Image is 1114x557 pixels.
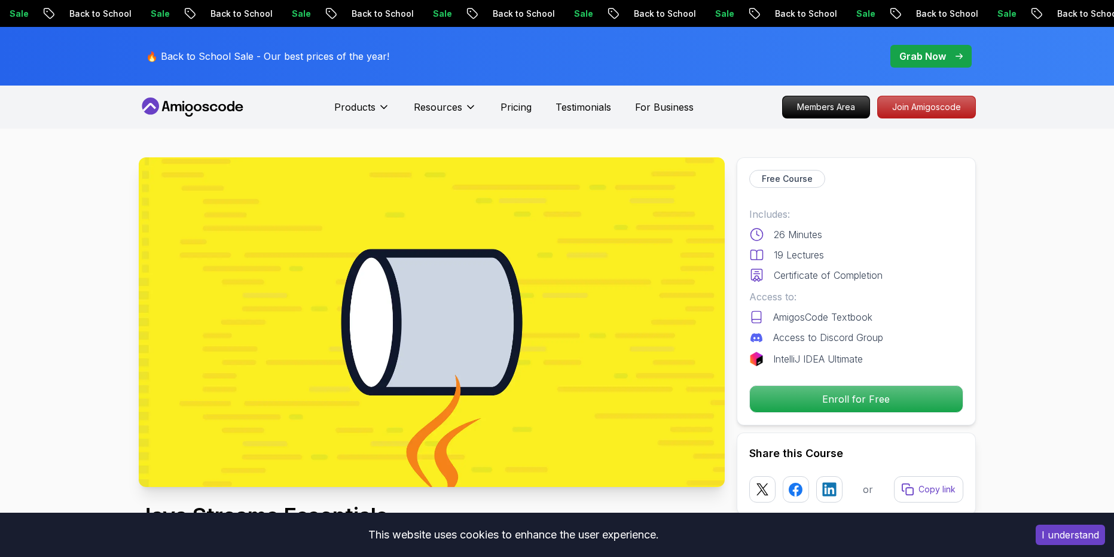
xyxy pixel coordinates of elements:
p: Sale [134,8,172,20]
a: Join Amigoscode [877,96,976,118]
h1: Java Streams Essentials [139,504,416,528]
p: Join Amigoscode [878,96,975,118]
p: Back to School [53,8,134,20]
a: Members Area [782,96,870,118]
div: This website uses cookies to enhance the user experience. [9,522,1018,548]
p: Copy link [918,483,956,495]
p: Free Course [762,173,813,185]
p: Back to School [758,8,840,20]
button: Accept cookies [1036,525,1105,545]
button: Resources [414,100,477,124]
p: Members Area [783,96,869,118]
p: 19 Lectures [774,248,824,262]
p: IntelliJ IDEA Ultimate [773,352,863,366]
a: Testimonials [556,100,611,114]
p: Includes: [749,207,963,221]
p: Sale [981,8,1019,20]
p: Enroll for Free [750,386,963,412]
a: Pricing [500,100,532,114]
p: Certificate of Completion [774,268,883,282]
p: Access to Discord Group [773,330,883,345]
img: jetbrains logo [749,352,764,366]
p: Products [334,100,376,114]
p: Grab Now [899,49,946,63]
h2: Share this Course [749,445,963,462]
a: For Business [635,100,694,114]
img: java-streams-essentials_thumbnail [139,157,725,487]
p: Back to School [617,8,698,20]
p: Back to School [899,8,981,20]
p: Sale [416,8,454,20]
p: Sale [275,8,313,20]
p: 26 Minutes [774,227,822,242]
button: Enroll for Free [749,385,963,413]
button: Products [334,100,390,124]
p: Sale [557,8,596,20]
p: Resources [414,100,462,114]
p: Sale [840,8,878,20]
p: Back to School [476,8,557,20]
button: Copy link [894,476,963,503]
p: Back to School [335,8,416,20]
p: Access to: [749,290,963,304]
p: or [863,482,873,497]
p: AmigosCode Textbook [773,310,872,324]
p: 🔥 Back to School Sale - Our best prices of the year! [146,49,389,63]
p: Sale [698,8,737,20]
p: Back to School [194,8,275,20]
